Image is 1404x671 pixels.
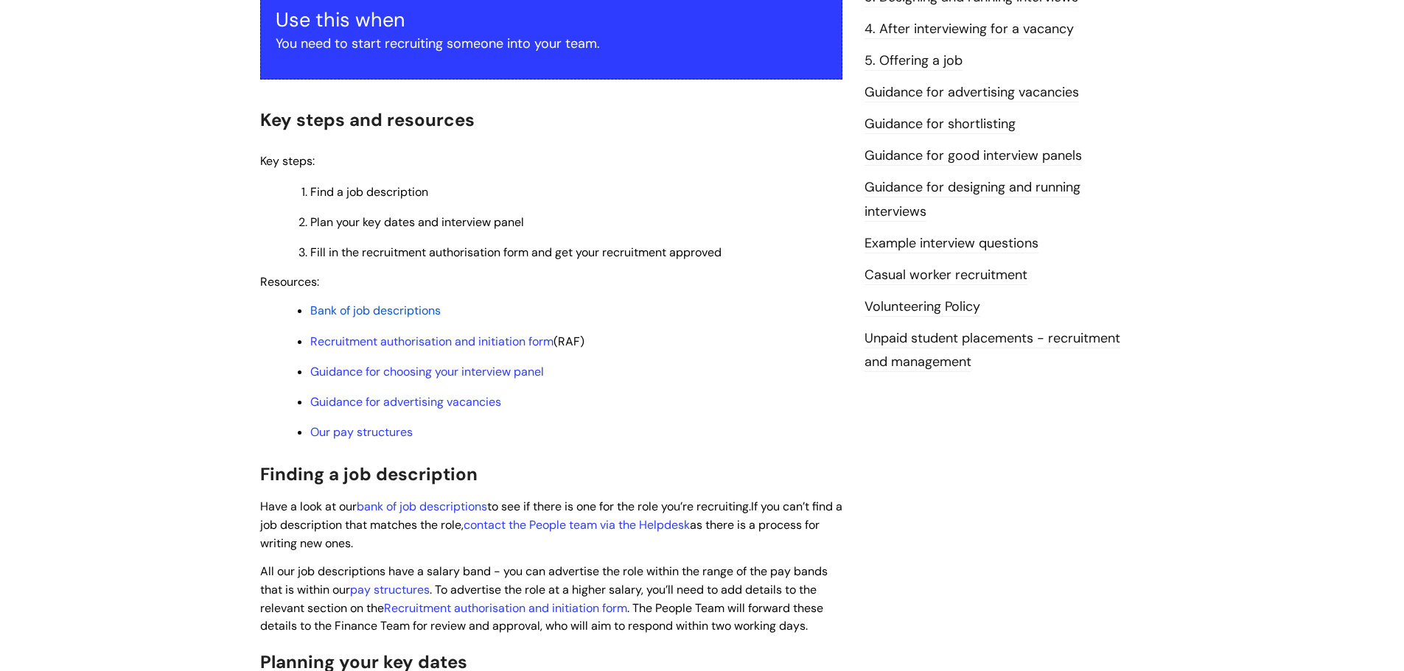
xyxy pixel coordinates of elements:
h3: Use this when [276,8,827,32]
a: Guidance for advertising vacancies [865,83,1079,102]
span: All our job descriptions have a salary band - you can advertise the role within the range of the ... [260,563,828,633]
a: pay structures [350,582,430,597]
span: Find a job description [310,184,428,200]
span: Key steps and resources [260,108,475,131]
a: Unpaid student placements - recruitment and management [865,329,1120,372]
a: Recruitment authorisation and initiation form [310,334,553,349]
a: Guidance for advertising vacancies [310,394,501,410]
p: (RAF) [310,334,842,350]
a: Guidance for choosing your interview panel [310,364,544,379]
a: Bank of job descriptions [310,303,441,318]
a: Example interview questions [865,234,1038,253]
a: Volunteering Policy [865,298,980,317]
p: You need to start recruiting someone into your team. [276,32,827,55]
a: Casual worker recruitment [865,266,1027,285]
span: Key steps: [260,153,315,169]
span: If you can’t find a job description that matches the role, as there is a process for writing new ... [260,499,842,551]
span: Plan your key dates and interview panel [310,214,524,230]
a: 5. Offering a job [865,52,963,71]
a: 4. After interviewing for a vacancy [865,20,1074,39]
a: contact the People team via the Helpdesk [464,517,690,533]
span: Fill in the recruitment authorisation form and get your recruitment approved [310,245,722,260]
a: Guidance for good interview panels [865,147,1082,166]
span: Resources: [260,274,319,289]
a: bank of job descriptions [357,499,487,514]
span: Finding a job description [260,463,478,485]
span: Have a look at our to see if there is one for the role you’re recruiting. [260,499,751,514]
a: Our pay structures [310,424,413,440]
a: Guidance for shortlisting [865,115,1016,134]
a: Recruitment authorisation and initiation form [384,600,627,616]
a: Guidance for designing and running interviews [865,178,1080,221]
